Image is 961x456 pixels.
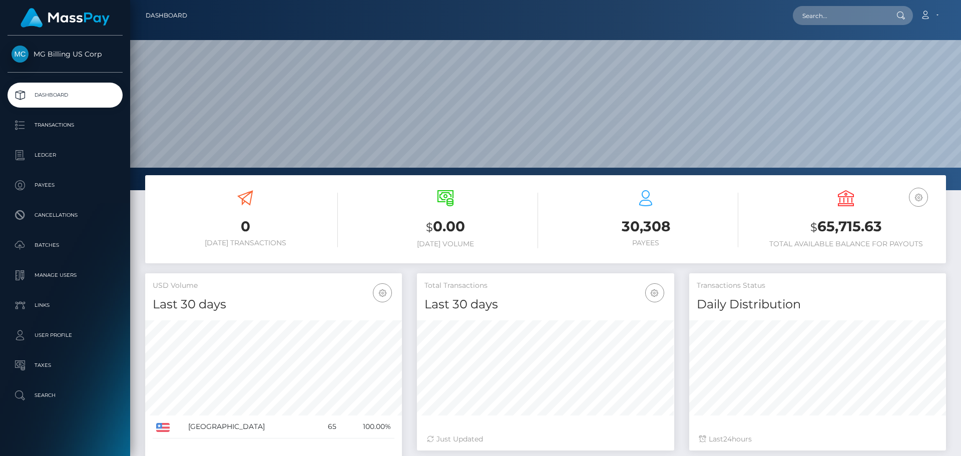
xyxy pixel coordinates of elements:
h3: 65,715.63 [753,217,938,237]
span: 24 [723,434,732,443]
p: Manage Users [12,268,119,283]
span: MG Billing US Corp [8,50,123,59]
h6: Payees [553,239,738,247]
div: Last hours [699,434,936,444]
td: [GEOGRAPHIC_DATA] [185,415,315,438]
p: Search [12,388,119,403]
input: Search... [793,6,887,25]
p: Taxes [12,358,119,373]
p: Transactions [12,118,119,133]
a: Ledger [8,143,123,168]
p: Ledger [12,148,119,163]
h3: 0 [153,217,338,236]
a: Search [8,383,123,408]
p: Links [12,298,119,313]
a: Taxes [8,353,123,378]
p: Cancellations [12,208,119,223]
h3: 30,308 [553,217,738,236]
small: $ [810,220,817,234]
h6: [DATE] Volume [353,240,538,248]
h4: Last 30 days [424,296,666,313]
a: Dashboard [8,83,123,108]
a: Batches [8,233,123,258]
h6: Total Available Balance for Payouts [753,240,938,248]
p: Batches [12,238,119,253]
h4: Last 30 days [153,296,394,313]
a: Links [8,293,123,318]
h5: Total Transactions [424,281,666,291]
img: MassPay Logo [21,8,110,28]
a: Manage Users [8,263,123,288]
h4: Daily Distribution [697,296,938,313]
a: Transactions [8,113,123,138]
h6: [DATE] Transactions [153,239,338,247]
p: Payees [12,178,119,193]
img: US.png [156,423,170,432]
h3: 0.00 [353,217,538,237]
a: Payees [8,173,123,198]
a: Dashboard [146,5,187,26]
td: 100.00% [340,415,395,438]
a: User Profile [8,323,123,348]
img: MG Billing US Corp [12,46,29,63]
h5: USD Volume [153,281,394,291]
h5: Transactions Status [697,281,938,291]
div: Just Updated [427,434,664,444]
p: Dashboard [12,88,119,103]
td: 65 [315,415,339,438]
p: User Profile [12,328,119,343]
small: $ [426,220,433,234]
a: Cancellations [8,203,123,228]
